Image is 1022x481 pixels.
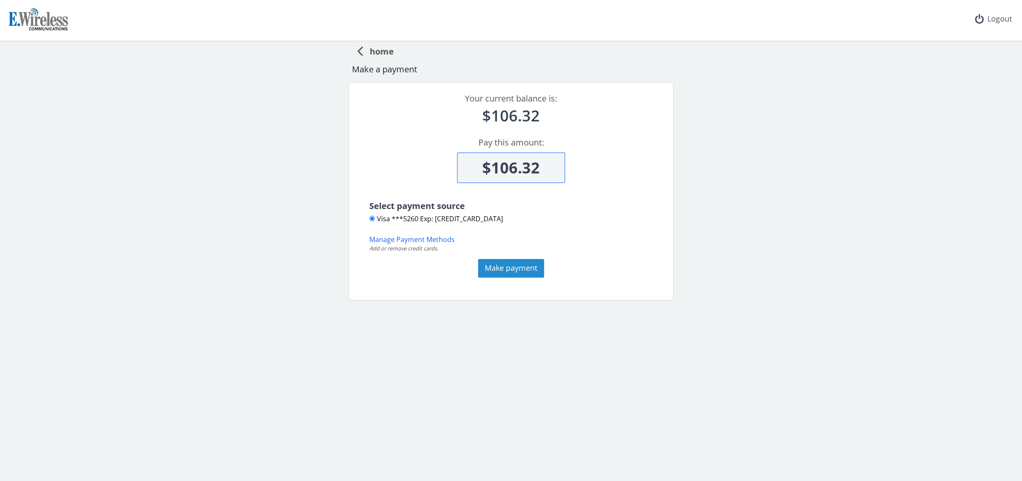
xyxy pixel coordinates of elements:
input: Visa ***5260 Exp: [CREDIT_CARD_DATA] [369,216,375,221]
div: Your current balance is: [359,93,663,105]
button: Manage Payment Methods [369,235,455,245]
div: Pay this amount: [359,137,663,149]
span: home [363,42,394,58]
label: Visa ***5260 Exp: [CREDIT_CARD_DATA] [369,214,503,224]
div: $106.32 [359,105,663,126]
span: Select payment source [369,200,465,212]
div: Add or remove credit cards. [369,245,666,252]
div: Make a payment [352,63,670,76]
button: Make payment [478,259,544,278]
